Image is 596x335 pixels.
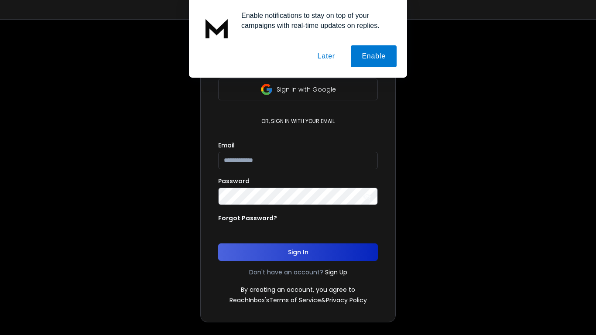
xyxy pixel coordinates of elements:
a: Terms of Service [269,296,321,304]
p: ReachInbox's & [229,296,367,304]
p: or, sign in with your email [258,118,338,125]
label: Email [218,142,235,148]
button: Enable [351,45,397,67]
a: Sign Up [325,268,347,277]
button: Sign in with Google [218,79,378,100]
label: Password [218,178,250,184]
p: Forgot Password? [218,214,277,222]
button: Sign In [218,243,378,261]
a: Privacy Policy [326,296,367,304]
p: Sign in with Google [277,85,336,94]
p: Don't have an account? [249,268,323,277]
p: By creating an account, you agree to [241,285,355,294]
div: Enable notifications to stay on top of your campaigns with real-time updates on replies. [234,10,397,31]
button: Later [306,45,346,67]
img: notification icon [199,10,234,45]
